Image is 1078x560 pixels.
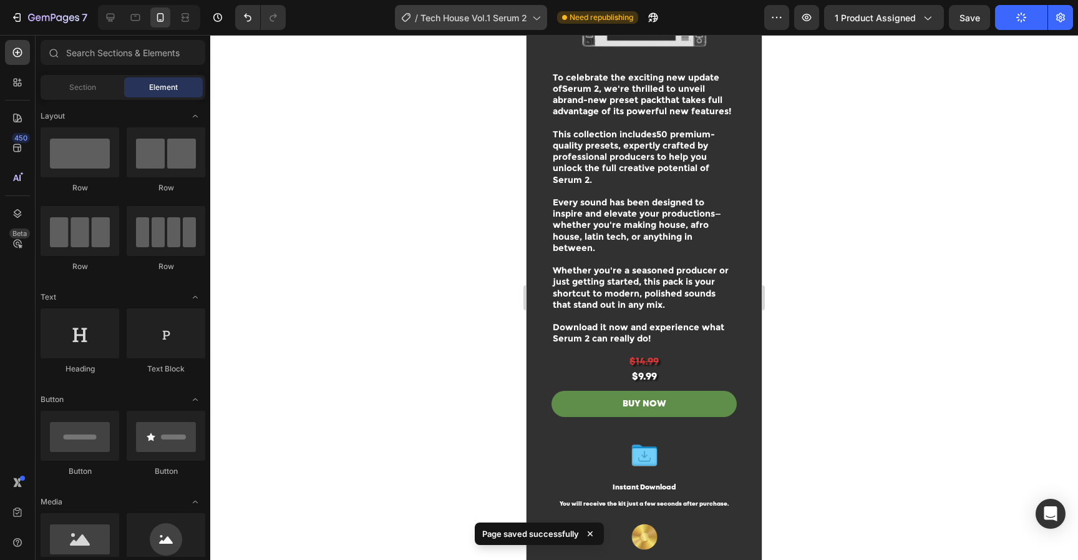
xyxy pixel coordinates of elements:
[41,261,119,272] div: Row
[41,182,119,194] div: Row
[420,11,527,24] span: Tech House Vol.1 Serum 2
[824,5,944,30] button: 1 product assigned
[82,10,87,25] p: 7
[87,479,149,526] img: gempages_550190414179599328-0a6d811c-f66f-4516-b195-e1dfdeb6dc15.png
[949,5,990,30] button: Save
[127,363,205,375] div: Text Block
[127,466,205,477] div: Button
[835,11,916,24] span: 1 product assigned
[41,292,56,303] span: Text
[41,363,119,375] div: Heading
[41,466,119,477] div: Button
[69,82,96,93] span: Section
[127,182,205,194] div: Row
[149,82,178,93] span: Element
[482,528,579,540] p: Page saved successfully
[12,133,30,143] div: 450
[959,12,980,23] span: Save
[41,40,205,65] input: Search Sections & Elements
[185,390,205,410] span: Toggle open
[1036,499,1066,529] div: Open Intercom Messenger
[415,11,418,24] span: /
[527,35,762,560] iframe: Design area
[5,5,93,30] button: 7
[185,492,205,512] span: Toggle open
[41,394,64,405] span: Button
[235,5,286,30] div: Undo/Redo
[41,111,65,122] span: Layout
[185,106,205,126] span: Toggle open
[127,261,205,272] div: Row
[41,496,62,508] span: Media
[185,287,205,307] span: Toggle open
[9,228,30,238] div: Beta
[570,12,633,23] span: Need republishing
